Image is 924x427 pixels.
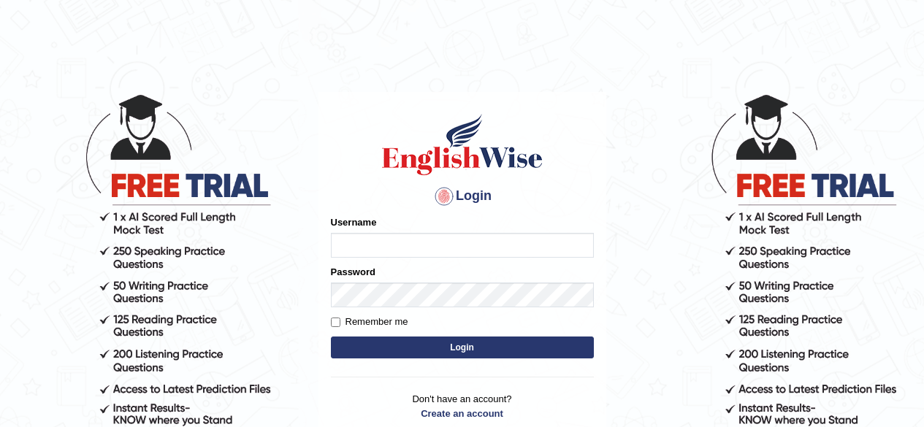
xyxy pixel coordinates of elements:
[331,318,340,327] input: Remember me
[331,215,377,229] label: Username
[331,336,594,358] button: Login
[331,407,594,420] a: Create an account
[331,265,375,279] label: Password
[331,185,594,208] h4: Login
[331,315,408,329] label: Remember me
[379,112,546,177] img: Logo of English Wise sign in for intelligent practice with AI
